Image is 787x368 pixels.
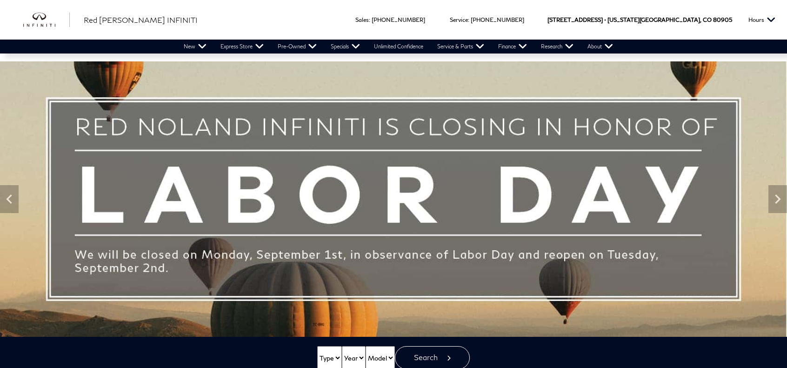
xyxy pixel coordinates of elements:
a: Pre-Owned [271,40,324,54]
span: : [369,16,370,23]
span: : [468,16,469,23]
a: Red [PERSON_NAME] INFINITI [84,14,198,26]
a: infiniti [23,13,70,27]
span: Service [450,16,468,23]
a: Service & Parts [430,40,491,54]
a: Unlimited Confidence [367,40,430,54]
a: Finance [491,40,534,54]
a: Express Store [213,40,271,54]
a: Specials [324,40,367,54]
a: About [580,40,620,54]
a: [PHONE_NUMBER] [471,16,524,23]
a: Research [534,40,580,54]
img: INFINITI [23,13,70,27]
a: New [177,40,213,54]
nav: Main Navigation [177,40,620,54]
a: [STREET_ADDRESS] • [US_STATE][GEOGRAPHIC_DATA], CO 80905 [547,16,732,23]
span: Red [PERSON_NAME] INFINITI [84,15,198,24]
span: Sales [355,16,369,23]
a: [PHONE_NUMBER] [372,16,425,23]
